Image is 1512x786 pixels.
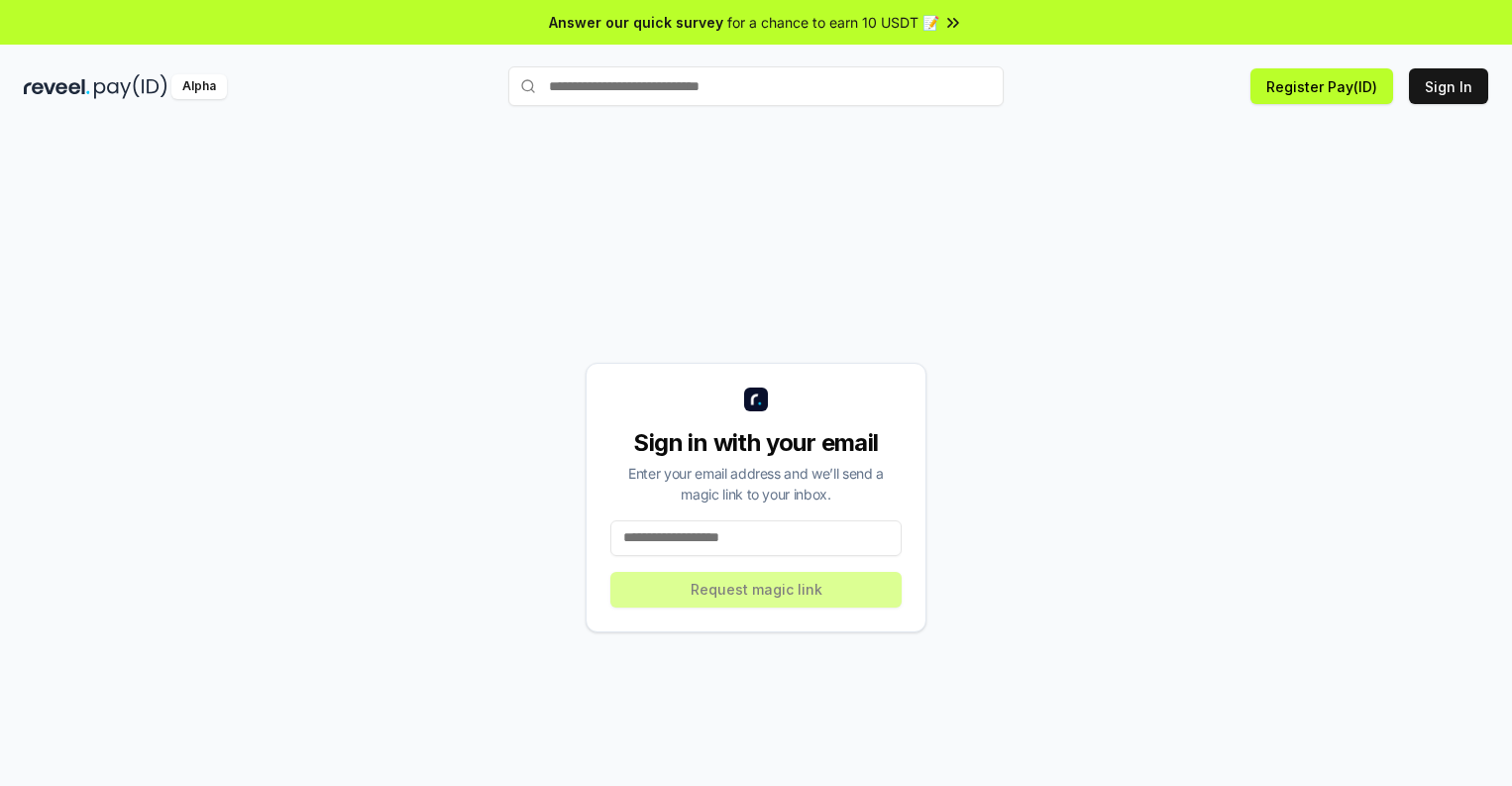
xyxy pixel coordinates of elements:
img: logo_small [744,388,768,411]
div: Alpha [171,74,227,99]
button: Sign In [1409,68,1488,104]
div: Sign in with your email [610,427,902,459]
button: Register Pay(ID) [1250,68,1393,104]
span: Answer our quick survey [549,12,723,33]
span: for a chance to earn 10 USDT 📝 [727,12,939,33]
img: reveel_dark [24,74,90,99]
img: pay_id [94,74,167,99]
div: Enter your email address and we’ll send a magic link to your inbox. [610,463,902,505]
